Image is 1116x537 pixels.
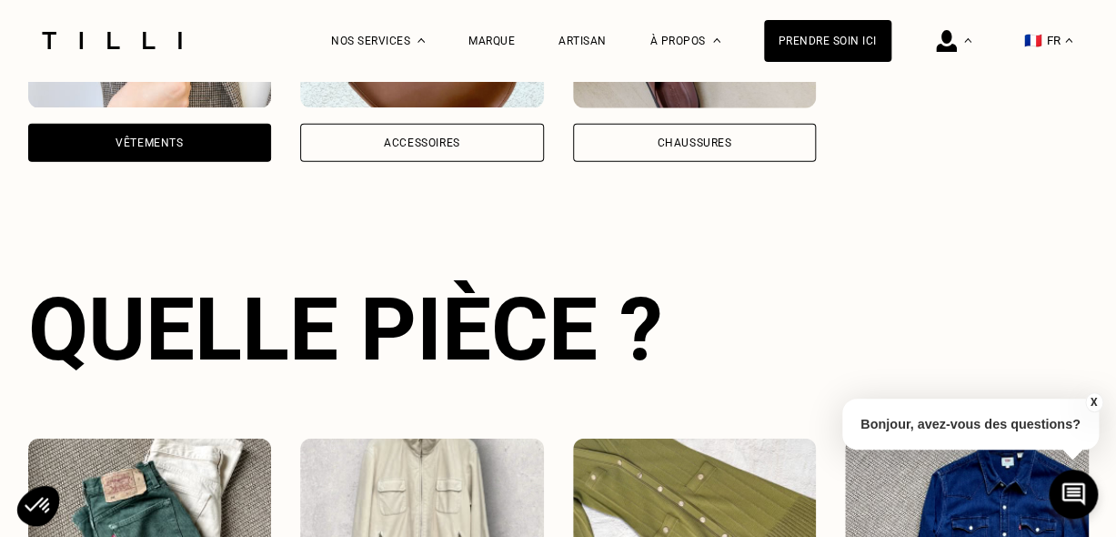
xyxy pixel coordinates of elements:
img: Menu déroulant [964,38,971,43]
img: Logo du service de couturière Tilli [35,32,188,49]
img: Menu déroulant [417,38,425,43]
a: Prendre soin ici [764,20,891,62]
div: Vêtements [116,137,183,148]
div: Quelle pièce ? [28,279,1089,380]
img: icône connexion [936,30,957,52]
div: Accessoires [384,137,460,148]
img: Menu déroulant à propos [713,38,720,43]
span: 🇫🇷 [1024,32,1042,49]
div: Chaussures [657,137,731,148]
button: X [1084,392,1102,412]
a: Artisan [558,35,607,47]
a: Marque [468,35,515,47]
img: menu déroulant [1065,38,1072,43]
p: Bonjour, avez-vous des questions? [842,399,1099,450]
